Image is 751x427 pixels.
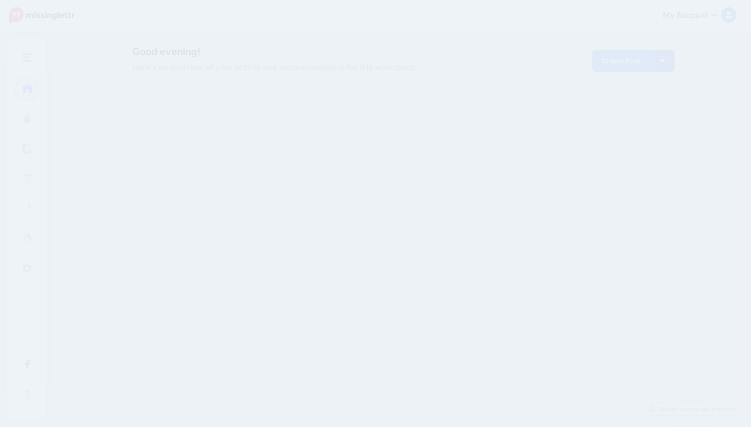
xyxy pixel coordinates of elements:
[9,7,75,24] img: Missinglettr
[133,46,200,57] span: Good evening!
[653,4,736,28] a: My Account
[660,59,665,62] img: arrow-down-white.png
[133,61,489,74] span: Here's an overview of your activity and recommendations for this workspace.
[644,402,739,415] a: Tell us how we can improve
[592,50,650,72] a: Create Post
[22,53,32,62] img: menu.png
